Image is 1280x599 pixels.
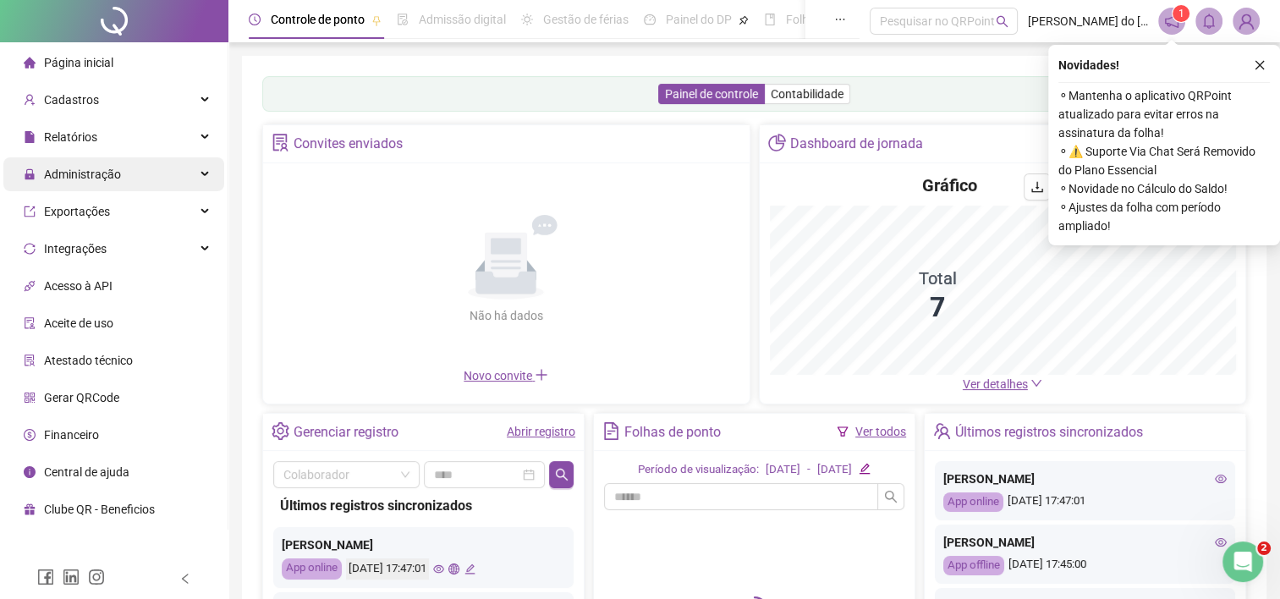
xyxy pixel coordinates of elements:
[535,368,548,382] span: plus
[807,461,810,479] div: -
[371,15,382,25] span: pushpin
[44,316,113,330] span: Aceite de uso
[790,129,923,158] div: Dashboard de jornada
[44,93,99,107] span: Cadastros
[837,426,849,437] span: filter
[24,429,36,441] span: dollar
[764,14,776,25] span: book
[397,14,409,25] span: file-done
[521,14,533,25] span: sun
[507,425,575,438] a: Abrir registro
[44,279,113,293] span: Acesso à API
[766,461,800,479] div: [DATE]
[1254,59,1266,71] span: close
[37,569,54,585] span: facebook
[1164,14,1179,29] span: notification
[179,573,191,585] span: left
[1058,56,1119,74] span: Novidades !
[44,130,97,144] span: Relatórios
[1178,8,1184,19] span: 1
[1201,14,1217,29] span: bell
[1215,536,1227,548] span: eye
[272,422,289,440] span: setting
[1058,198,1270,235] span: ⚬ Ajustes da folha com período ampliado!
[1030,377,1042,389] span: down
[282,536,565,554] div: [PERSON_NAME]
[63,569,80,585] span: linkedin
[602,422,620,440] span: file-text
[88,569,105,585] span: instagram
[884,490,898,503] span: search
[768,134,786,151] span: pie-chart
[44,503,155,516] span: Clube QR - Beneficios
[1030,180,1044,194] span: download
[44,205,110,218] span: Exportações
[644,14,656,25] span: dashboard
[996,15,1008,28] span: search
[786,13,894,26] span: Folha de pagamento
[666,13,732,26] span: Painel do DP
[282,558,342,580] div: App online
[24,354,36,366] span: solution
[943,492,1003,512] div: App online
[272,134,289,151] span: solution
[44,428,99,442] span: Financeiro
[280,495,567,516] div: Últimos registros sincronizados
[963,377,1028,391] span: Ver detalhes
[739,15,749,25] span: pushpin
[448,563,459,574] span: global
[433,563,444,574] span: eye
[464,563,475,574] span: edit
[24,94,36,106] span: user-add
[428,306,584,325] div: Não há dados
[1215,473,1227,485] span: eye
[543,13,629,26] span: Gestão de férias
[24,317,36,329] span: audit
[294,129,403,158] div: Convites enviados
[1028,12,1148,30] span: [PERSON_NAME] do [PERSON_NAME]
[24,206,36,217] span: export
[1233,8,1259,34] img: 54701
[24,57,36,69] span: home
[24,280,36,292] span: api
[24,168,36,180] span: lock
[555,468,569,481] span: search
[24,392,36,404] span: qrcode
[943,533,1227,552] div: [PERSON_NAME]
[943,470,1227,488] div: [PERSON_NAME]
[44,465,129,479] span: Central de ajuda
[464,369,548,382] span: Novo convite
[955,418,1143,447] div: Últimos registros sincronizados
[1058,142,1270,179] span: ⚬ ⚠️ Suporte Via Chat Será Removido do Plano Essencial
[943,492,1227,512] div: [DATE] 17:47:01
[419,13,506,26] span: Admissão digital
[24,503,36,515] span: gift
[943,556,1004,575] div: App offline
[1173,5,1189,22] sup: 1
[249,14,261,25] span: clock-circle
[1257,541,1271,555] span: 2
[44,168,121,181] span: Administração
[24,243,36,255] span: sync
[1058,86,1270,142] span: ⚬ Mantenha o aplicativo QRPoint atualizado para evitar erros na assinatura da folha!
[44,354,133,367] span: Atestado técnico
[638,461,759,479] div: Período de visualização:
[44,391,119,404] span: Gerar QRCode
[624,418,721,447] div: Folhas de ponto
[859,463,870,474] span: edit
[771,87,843,101] span: Contabilidade
[24,131,36,143] span: file
[346,558,429,580] div: [DATE] 17:47:01
[834,14,846,25] span: ellipsis
[271,13,365,26] span: Controle de ponto
[44,242,107,256] span: Integrações
[1058,179,1270,198] span: ⚬ Novidade no Cálculo do Saldo!
[24,466,36,478] span: info-circle
[943,556,1227,575] div: [DATE] 17:45:00
[817,461,852,479] div: [DATE]
[294,418,398,447] div: Gerenciar registro
[963,377,1042,391] a: Ver detalhes down
[933,422,951,440] span: team
[1222,541,1263,582] iframe: Intercom live chat
[855,425,906,438] a: Ver todos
